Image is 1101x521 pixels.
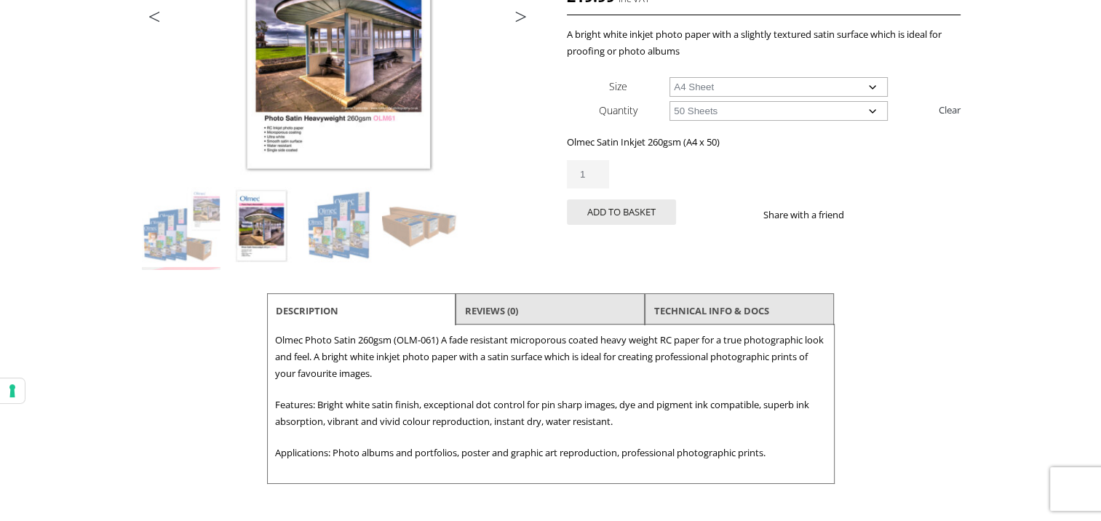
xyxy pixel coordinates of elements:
img: Olmec Satin Inkjet Paper 260gsm (OLM-061) - Image 2 [222,187,301,266]
button: Add to basket [567,199,676,225]
p: Features: Bright white satin finish, exceptional dot control for pin sharp images, dye and pigmen... [275,397,827,430]
input: Product quantity [567,160,609,188]
p: Share with a friend [763,207,862,223]
a: Description [276,298,338,324]
label: Size [609,79,627,93]
p: A bright white inkjet photo paper with a slightly textured satin surface which is ideal for proof... [567,26,960,60]
img: email sharing button [897,209,908,220]
img: facebook sharing button [862,209,873,220]
img: Olmec Satin Inkjet Paper 260gsm (OLM-061) - Image 4 [382,187,461,266]
img: twitter sharing button [879,209,891,220]
img: Olmec Satin Inkjet Paper 260gsm (OLM-061) [142,187,220,266]
p: Applications: Photo albums and portfolios, poster and graphic art reproduction, professional phot... [275,445,827,461]
img: Olmec Satin Inkjet Paper 260gsm (OLM-061) - Image 3 [302,187,381,266]
img: Olmec Satin Inkjet Paper 260gsm (OLM-061) - Image 5 [142,267,220,346]
a: TECHNICAL INFO & DOCS [654,298,769,324]
label: Quantity [599,103,637,117]
a: Reviews (0) [465,298,518,324]
p: Olmec Satin Inkjet 260gsm (A4 x 50) [567,134,960,151]
a: Clear options [939,98,961,122]
p: Olmec Photo Satin 260gsm (OLM-061) A fade resistant microporous coated heavy weight RC paper for ... [275,332,827,382]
